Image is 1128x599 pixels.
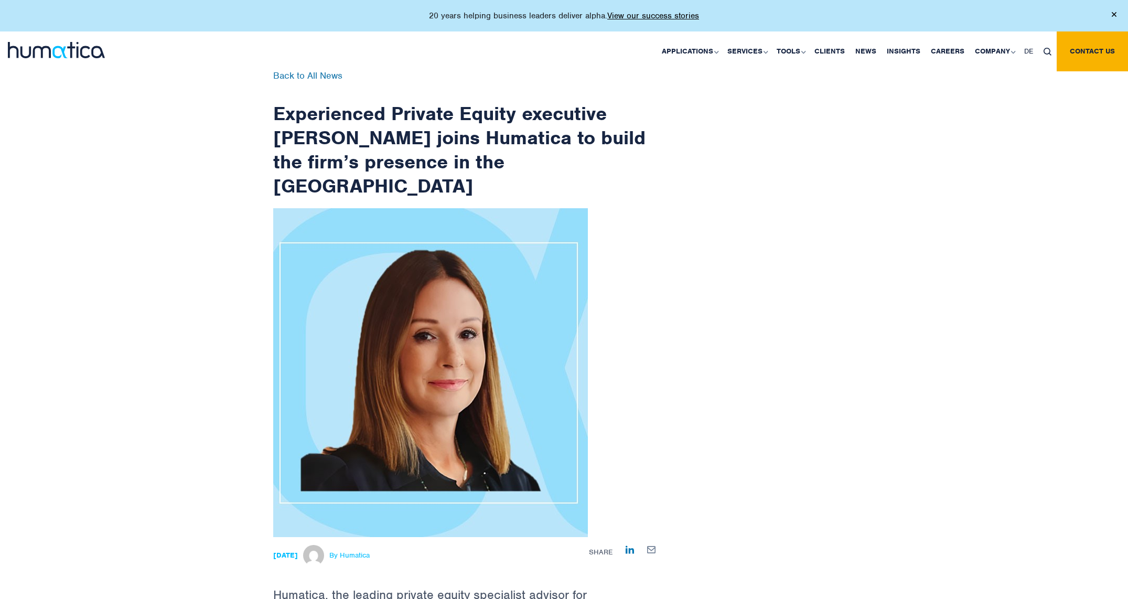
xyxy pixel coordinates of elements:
img: mailby [647,546,656,553]
a: DE [1019,31,1038,71]
a: Insights [882,31,926,71]
strong: [DATE] [273,551,298,560]
a: Applications [657,31,722,71]
span: By Humatica [329,551,370,560]
a: Clients [809,31,850,71]
span: DE [1024,47,1033,56]
img: Share on LinkedIn [626,545,634,554]
img: Humatica [303,545,324,566]
a: News [850,31,882,71]
a: Share by E-Mail [647,545,656,553]
a: Contact us [1057,31,1128,71]
h1: Experienced Private Equity executive [PERSON_NAME] joins Humatica to build the firm’s presence in... [273,71,656,198]
a: Back to All News [273,70,342,81]
a: View our success stories [607,10,699,21]
p: 20 years helping business leaders deliver alpha. [429,10,699,21]
a: By Humatica [300,550,370,560]
a: Tools [771,31,809,71]
a: Company [970,31,1019,71]
a: Careers [926,31,970,71]
span: Share [589,548,613,557]
img: logo [8,42,105,58]
img: search_icon [1044,48,1051,56]
a: Services [722,31,771,71]
img: ndetails [273,208,588,537]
